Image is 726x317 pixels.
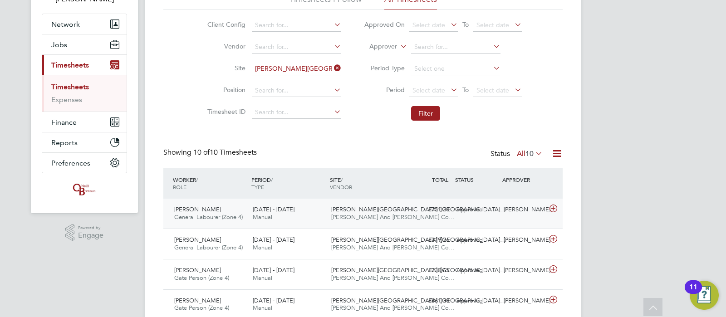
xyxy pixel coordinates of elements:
[500,293,547,308] div: [PERSON_NAME]
[252,106,341,119] input: Search for...
[331,205,506,213] span: [PERSON_NAME][GEOGRAPHIC_DATA] ([GEOGRAPHIC_DATA]…
[173,183,186,190] span: ROLE
[412,86,445,94] span: Select date
[500,202,547,217] div: [PERSON_NAME]
[364,86,405,94] label: Period
[174,304,229,312] span: Gate Person (Zone 4)
[42,182,127,197] a: Go to home page
[253,213,272,221] span: Manual
[174,205,221,213] span: [PERSON_NAME]
[406,202,453,217] div: £751.20
[174,244,243,251] span: General Labourer (Zone 4)
[51,83,89,91] a: Timesheets
[252,84,341,97] input: Search for...
[51,95,82,104] a: Expenses
[411,41,500,54] input: Search for...
[205,64,245,72] label: Site
[500,263,547,278] div: [PERSON_NAME]
[690,281,719,310] button: Open Resource Center, 11 new notifications
[331,304,455,312] span: [PERSON_NAME] And [PERSON_NAME] Co…
[271,176,273,183] span: /
[174,236,221,244] span: [PERSON_NAME]
[331,297,506,304] span: [PERSON_NAME][GEOGRAPHIC_DATA] ([GEOGRAPHIC_DATA]…
[42,34,127,54] button: Jobs
[51,61,89,69] span: Timesheets
[252,19,341,32] input: Search for...
[253,236,294,244] span: [DATE] - [DATE]
[253,205,294,213] span: [DATE] - [DATE]
[460,84,471,96] span: To
[406,263,453,278] div: £330.65
[525,149,534,158] span: 10
[78,232,103,239] span: Engage
[491,148,544,161] div: Status
[251,183,264,190] span: TYPE
[364,20,405,29] label: Approved On
[193,148,210,157] span: 10 of
[249,171,328,195] div: PERIOD
[460,19,471,30] span: To
[253,266,294,274] span: [DATE] - [DATE]
[193,148,257,157] span: 10 Timesheets
[411,106,440,121] button: Filter
[42,112,127,132] button: Finance
[330,183,352,190] span: VENDOR
[42,153,127,173] button: Preferences
[51,20,80,29] span: Network
[51,159,90,167] span: Preferences
[328,171,406,195] div: SITE
[42,75,127,112] div: Timesheets
[331,244,455,251] span: [PERSON_NAME] And [PERSON_NAME] Co…
[42,14,127,34] button: Network
[253,297,294,304] span: [DATE] - [DATE]
[500,233,547,248] div: [PERSON_NAME]
[476,86,509,94] span: Select date
[174,297,221,304] span: [PERSON_NAME]
[341,176,343,183] span: /
[411,63,500,75] input: Select one
[406,293,453,308] div: £661.30
[78,224,103,232] span: Powered by
[174,213,243,221] span: General Labourer (Zone 4)
[51,138,78,147] span: Reports
[331,213,455,221] span: [PERSON_NAME] And [PERSON_NAME] Co…
[331,266,506,274] span: [PERSON_NAME][GEOGRAPHIC_DATA] ([GEOGRAPHIC_DATA]…
[65,224,104,241] a: Powered byEngage
[364,64,405,72] label: Period Type
[253,244,272,251] span: Manual
[42,55,127,75] button: Timesheets
[453,263,500,278] div: Approved
[205,42,245,50] label: Vendor
[432,176,448,183] span: TOTAL
[476,21,509,29] span: Select date
[51,40,67,49] span: Jobs
[356,42,397,51] label: Approver
[689,287,697,299] div: 11
[174,274,229,282] span: Gate Person (Zone 4)
[453,202,500,217] div: Approved
[171,171,249,195] div: WORKER
[453,171,500,188] div: STATUS
[252,63,341,75] input: Search for...
[205,20,245,29] label: Client Config
[412,21,445,29] span: Select date
[331,274,455,282] span: [PERSON_NAME] And [PERSON_NAME] Co…
[500,171,547,188] div: APPROVER
[174,266,221,274] span: [PERSON_NAME]
[42,132,127,152] button: Reports
[453,293,500,308] div: Approved
[196,176,198,183] span: /
[253,304,272,312] span: Manual
[331,236,506,244] span: [PERSON_NAME][GEOGRAPHIC_DATA] ([GEOGRAPHIC_DATA]…
[205,86,245,94] label: Position
[71,182,98,197] img: oneillandbrennan-logo-retina.png
[453,233,500,248] div: Approved
[517,149,543,158] label: All
[252,41,341,54] input: Search for...
[163,148,259,157] div: Showing
[406,233,453,248] div: £319.26
[51,118,77,127] span: Finance
[205,107,245,116] label: Timesheet ID
[253,274,272,282] span: Manual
